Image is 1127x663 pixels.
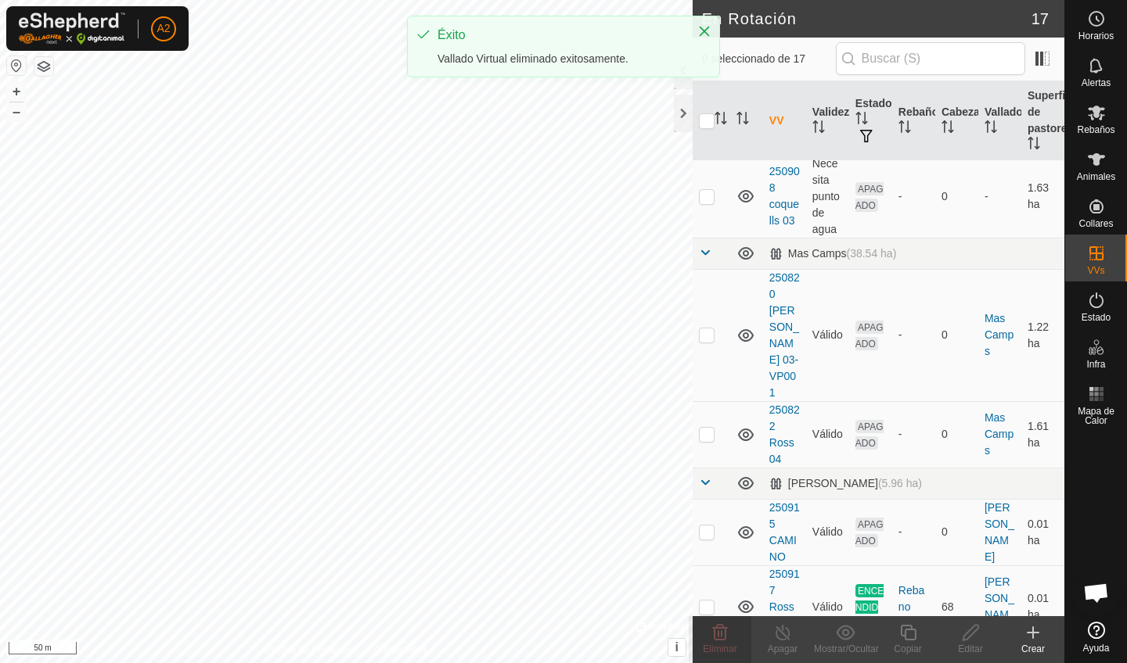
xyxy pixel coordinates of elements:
[855,182,884,212] span: APAGADO
[935,269,978,401] td: 0
[855,420,884,450] span: APAGADO
[985,501,1014,563] a: [PERSON_NAME]
[1032,7,1049,30] span: 17
[836,42,1025,75] input: Buscar (S)
[935,81,978,161] th: Cabezas
[898,123,911,135] p-sorticon: Activar para ordenar
[703,643,736,654] span: Eliminar
[693,20,715,42] button: Close
[942,123,954,135] p-sorticon: Activar para ordenar
[806,269,849,401] td: Válido
[1087,266,1104,275] span: VVs
[769,568,800,646] a: 250917 Rosselles 02
[157,20,170,37] span: A2
[806,565,849,648] td: Válido
[1069,407,1123,425] span: Mapa de Calor
[1028,139,1040,152] p-sorticon: Activar para ordenar
[1086,360,1105,369] span: Infra
[769,501,800,563] a: 250915 CAMINO
[935,565,978,648] td: 68
[806,155,849,238] td: Necesita punto de agua
[878,477,922,489] span: (5.96 ha)
[1021,499,1064,565] td: 0.01 ha
[19,13,125,45] img: Logo Gallagher
[1082,313,1111,322] span: Estado
[1077,172,1115,181] span: Animales
[978,81,1021,161] th: Vallado
[855,114,868,127] p-sorticon: Activar para ordenar
[1021,155,1064,238] td: 1.63 ha
[702,51,836,67] span: 0 seleccionado de 17
[1021,565,1064,648] td: 0.01 ha
[769,403,800,465] a: 250822 Ross 04
[898,327,929,343] div: -
[806,401,849,468] td: Válido
[985,312,1014,357] a: Mas Camps
[814,642,877,656] div: Mostrar/Ocultar
[892,81,935,161] th: Rebaño
[668,639,686,656] button: i
[7,102,26,121] button: –
[769,477,922,490] div: [PERSON_NAME]
[806,81,849,161] th: Validez
[1082,78,1111,88] span: Alertas
[1021,401,1064,468] td: 1.61 ha
[1021,81,1064,161] th: Superficie de pastoreo
[437,51,682,67] div: Vallado Virtual eliminado exitosamente.
[1077,125,1114,134] span: Rebaños
[1078,31,1114,41] span: Horarios
[715,114,727,127] p-sorticon: Activar para ordenar
[34,57,53,76] button: Capas del Mapa
[769,247,897,260] div: Mas Camps
[1021,269,1064,401] td: 1.22 ha
[1065,615,1127,659] a: Ayuda
[847,247,897,260] span: (38.54 ha)
[7,56,26,75] button: Restablecer Mapa
[939,642,1002,656] div: Editar
[898,582,929,632] div: Rebano Vacas
[855,518,884,547] span: APAGADO
[806,499,849,565] td: Válido
[898,188,929,205] div: -
[985,575,1014,637] a: [PERSON_NAME]
[374,643,427,657] a: Contáctenos
[849,81,892,161] th: Estado
[1078,219,1113,228] span: Collares
[877,642,939,656] div: Copiar
[7,82,26,101] button: +
[1083,643,1110,653] span: Ayuda
[751,642,814,656] div: Apagar
[855,584,884,630] span: ENCENDIDO
[935,155,978,238] td: 0
[1073,569,1120,616] div: Chat abierto
[763,81,806,161] th: VV
[935,499,978,565] td: 0
[265,643,355,657] a: Política de Privacidad
[1002,642,1064,656] div: Crear
[769,271,800,399] a: 250820 [PERSON_NAME] 03-VP001
[437,26,682,45] div: Éxito
[675,640,679,654] span: i
[812,123,825,135] p-sorticon: Activar para ordenar
[702,9,1032,28] h2: En Rotación
[898,426,929,443] div: -
[985,123,997,135] p-sorticon: Activar para ordenar
[935,401,978,468] td: 0
[769,165,800,227] a: 250908 coquells 03
[978,155,1021,238] td: -
[985,411,1014,457] a: Mas Camps
[898,524,929,540] div: -
[855,321,884,350] span: APAGADO
[736,114,749,127] p-sorticon: Activar para ordenar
